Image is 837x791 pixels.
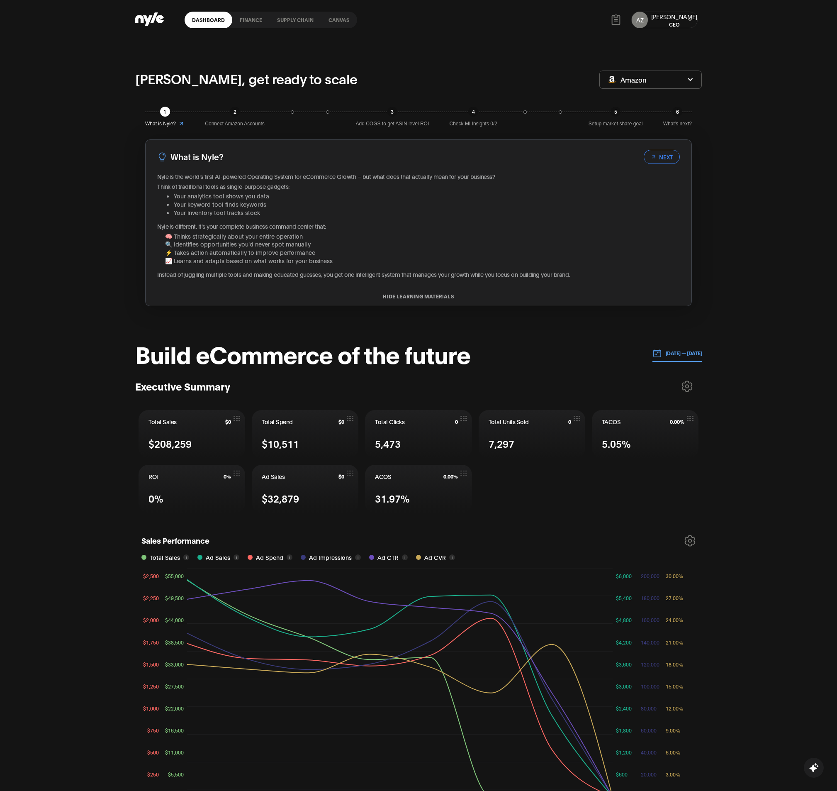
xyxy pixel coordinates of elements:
[157,222,680,230] p: Nyle is different. It's your complete business command center that:
[148,472,158,481] span: ROI
[165,232,680,240] li: 🧠 Thinks strategically about your entire operation
[150,553,180,562] span: Total Sales
[165,749,184,755] tspan: $11,000
[165,240,680,248] li: 🔍 Identifies opportunities you'd never spot manually
[165,248,680,256] li: ⚡ Takes action automatically to improve performance
[670,419,684,425] span: 0.00%
[147,771,159,777] tspan: $250
[141,535,209,549] h1: Sales Performance
[616,727,632,733] tspan: $1,800
[145,120,176,128] span: What is Nyle?
[143,617,159,623] tspan: $2,000
[185,12,232,28] a: Dashboard
[309,553,352,562] span: Ad Impressions
[165,661,184,667] tspan: $33,000
[160,107,170,117] div: 1
[256,553,283,562] span: Ad Spend
[135,380,230,393] h3: Executive Summary
[147,727,159,733] tspan: $750
[666,573,683,579] tspan: 30.00%
[148,491,163,505] span: 0%
[224,474,231,479] span: 0%
[174,192,680,200] li: Your analytics tool shows you data
[139,465,245,513] button: ROI0%0%
[165,683,184,689] tspan: $27,500
[641,727,657,733] tspan: 60,000
[616,661,632,667] tspan: $3,600
[666,595,683,601] tspan: 27.00%
[641,661,659,667] tspan: 120,000
[375,472,391,481] span: ACOS
[602,417,621,426] span: TACOS
[651,12,697,21] div: [PERSON_NAME]
[641,617,659,623] tspan: 160,000
[651,12,697,28] button: [PERSON_NAME]CEO
[157,270,680,278] p: Instead of juggling multiple tools and making educated guesses, you get one intelligent system th...
[135,68,358,88] p: [PERSON_NAME], get ready to scale
[402,554,408,560] button: i
[641,639,659,645] tspan: 140,000
[338,474,344,479] span: $0
[375,436,401,451] span: 5,473
[205,120,264,128] span: Connect Amazon Accounts
[641,749,657,755] tspan: 40,000
[568,419,571,425] span: 0
[651,21,697,28] div: CEO
[135,341,470,366] h1: Build eCommerce of the future
[616,595,632,601] tspan: $5,400
[365,465,472,513] button: ACOS0.00%31.97%
[468,107,478,117] div: 4
[611,107,620,117] div: 5
[455,419,458,425] span: 0
[641,595,659,601] tspan: 180,000
[262,491,299,505] span: $32,879
[666,749,680,755] tspan: 6.00%
[479,410,585,458] button: Total Units Sold07,297
[262,417,293,426] span: Total Spend
[641,771,657,777] tspan: 20,000
[143,705,159,711] tspan: $1,000
[666,661,683,667] tspan: 18.00%
[632,12,648,28] button: AZ
[165,256,680,265] li: 📈 Learns and adapts based on what works for your business
[165,727,184,733] tspan: $16,500
[641,705,657,711] tspan: 80,000
[262,436,299,451] span: $10,511
[174,200,680,208] li: Your keyword tool finds keywords
[270,12,321,28] a: Supply chain
[365,410,472,458] button: Total Clicks05,473
[662,349,702,357] p: [DATE] — [DATE]
[387,107,397,117] div: 3
[375,491,410,505] span: 31.97%
[377,553,399,562] span: Ad CTR
[148,436,192,451] span: $208,259
[616,617,632,623] tspan: $4,800
[666,617,683,623] tspan: 24.00%
[157,152,167,162] img: LightBulb
[666,639,683,645] tspan: 21.00%
[146,293,691,299] button: HIDE LEARNING MATERIALS
[356,120,429,128] span: Add COGS to get ASIN level ROI
[143,573,159,579] tspan: $2,500
[489,436,514,451] span: 7,297
[252,465,358,513] button: Ad Sales$0$32,879
[641,683,659,689] tspan: 100,000
[157,182,680,190] p: Think of traditional tools as single-purpose gadgets:
[143,595,159,601] tspan: $2,250
[165,639,184,645] tspan: $38,500
[616,683,632,689] tspan: $3,000
[644,150,680,164] button: NEXT
[616,771,628,777] tspan: $600
[652,349,662,358] img: 01.01.24 — 07.01.24
[616,705,632,711] tspan: $2,400
[225,419,231,425] span: $0
[147,749,159,755] tspan: $500
[321,12,357,28] a: Canvas
[165,573,184,579] tspan: $55,000
[652,345,702,362] button: [DATE] — [DATE]
[443,474,458,479] span: 0.00%
[616,639,632,645] tspan: $4,200
[262,472,285,481] span: Ad Sales
[599,71,702,89] button: Amazon
[287,554,292,560] button: i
